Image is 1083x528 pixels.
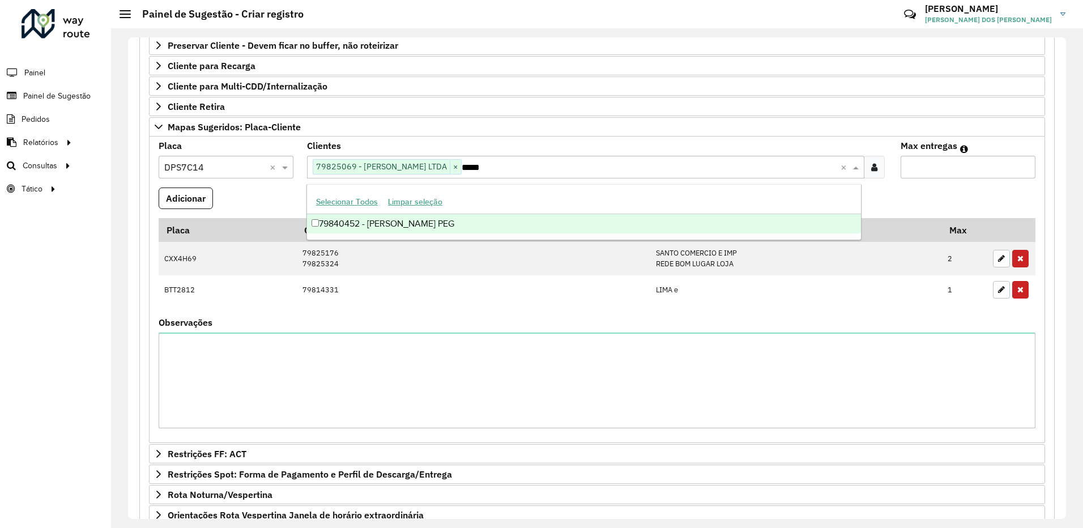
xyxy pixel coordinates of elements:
[841,160,850,174] span: Clear all
[23,137,58,148] span: Relatórios
[168,82,327,91] span: Cliente para Multi-CDD/Internalização
[149,117,1045,137] a: Mapas Sugeridos: Placa-Cliente
[270,160,279,174] span: Clear all
[24,67,45,79] span: Painel
[925,3,1052,14] h3: [PERSON_NAME]
[159,275,297,305] td: BTT2812
[159,242,297,275] td: CXX4H69
[149,36,1045,55] a: Preservar Cliente - Devem ficar no buffer, não roteirizar
[942,218,987,242] th: Max
[450,160,461,174] span: ×
[149,56,1045,75] a: Cliente para Recarga
[297,242,650,275] td: 79825176 79825324
[650,242,941,275] td: SANTO COMERCIO E IMP REDE BOM LUGAR LOJA
[149,76,1045,96] a: Cliente para Multi-CDD/Internalização
[168,470,452,479] span: Restrições Spot: Forma de Pagamento e Perfil de Descarga/Entrega
[168,102,225,111] span: Cliente Retira
[650,275,941,305] td: LIMA e
[901,139,957,152] label: Max entregas
[149,485,1045,504] a: Rota Noturna/Vespertina
[149,465,1045,484] a: Restrições Spot: Forma de Pagamento e Perfil de Descarga/Entrega
[149,137,1045,444] div: Mapas Sugeridos: Placa-Cliente
[960,144,968,154] em: Máximo de clientes que serão colocados na mesma rota com os clientes informados
[168,490,272,499] span: Rota Noturna/Vespertina
[159,188,213,209] button: Adicionar
[168,449,246,458] span: Restrições FF: ACT
[297,218,650,242] th: Código Cliente
[942,242,987,275] td: 2
[311,193,383,211] button: Selecionar Todos
[306,184,862,240] ng-dropdown-panel: Options list
[131,8,304,20] h2: Painel de Sugestão - Criar registro
[307,139,341,152] label: Clientes
[383,193,447,211] button: Limpar seleção
[168,510,424,520] span: Orientações Rota Vespertina Janela de horário extraordinária
[942,275,987,305] td: 1
[149,97,1045,116] a: Cliente Retira
[159,316,212,329] label: Observações
[925,15,1052,25] span: [PERSON_NAME] DOS [PERSON_NAME]
[168,122,301,131] span: Mapas Sugeridos: Placa-Cliente
[23,160,57,172] span: Consultas
[313,160,450,173] span: 79825069 - [PERSON_NAME] LTDA
[22,183,42,195] span: Tático
[23,90,91,102] span: Painel de Sugestão
[898,2,922,27] a: Contato Rápido
[297,275,650,305] td: 79814331
[149,505,1045,525] a: Orientações Rota Vespertina Janela de horário extraordinária
[168,41,398,50] span: Preservar Cliente - Devem ficar no buffer, não roteirizar
[22,113,50,125] span: Pedidos
[307,214,861,233] div: 79840452 - [PERSON_NAME] PEG
[149,444,1045,463] a: Restrições FF: ACT
[159,139,182,152] label: Placa
[159,218,297,242] th: Placa
[168,61,255,70] span: Cliente para Recarga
